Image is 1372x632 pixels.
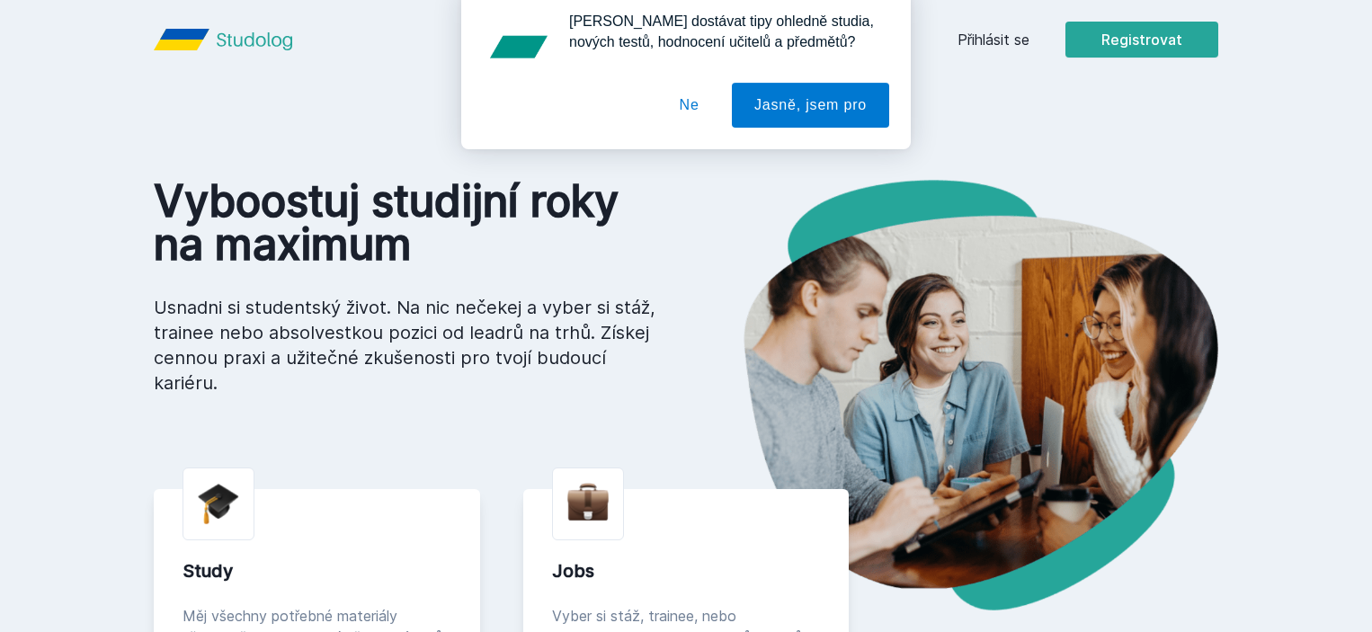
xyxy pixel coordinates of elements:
[567,479,609,525] img: briefcase.png
[483,22,555,93] img: notification icon
[154,180,657,266] h1: Vyboostuj studijní roky na maximum
[198,483,239,525] img: graduation-cap.png
[555,22,889,63] div: [PERSON_NAME] dostávat tipy ohledně studia, nových testů, hodnocení učitelů a předmětů?
[183,558,451,583] div: Study
[686,180,1218,610] img: hero.png
[552,558,821,583] div: Jobs
[154,295,657,396] p: Usnadni si studentský život. Na nic nečekej a vyber si stáž, trainee nebo absolvestkou pozici od ...
[732,93,889,138] button: Jasně, jsem pro
[657,93,722,138] button: Ne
